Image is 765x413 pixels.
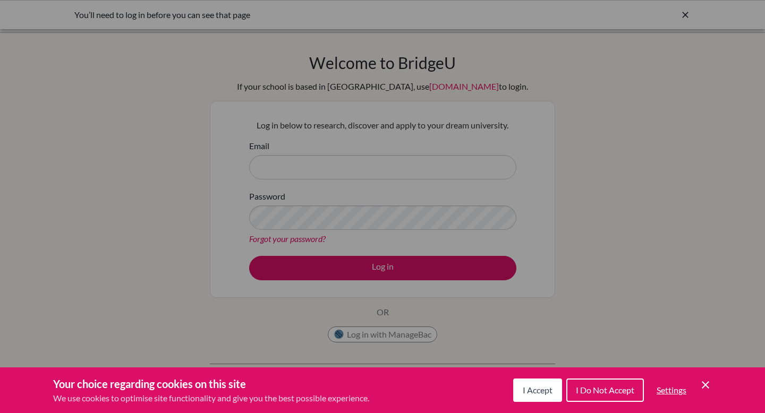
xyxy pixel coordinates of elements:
h3: Your choice regarding cookies on this site [53,376,369,392]
button: I Do Not Accept [566,378,644,402]
span: Settings [657,385,686,395]
span: I Accept [523,385,552,395]
span: I Do Not Accept [576,385,634,395]
button: Save and close [699,378,712,391]
button: Settings [648,380,695,401]
p: We use cookies to optimise site functionality and give you the best possible experience. [53,392,369,405]
button: I Accept [513,378,562,402]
